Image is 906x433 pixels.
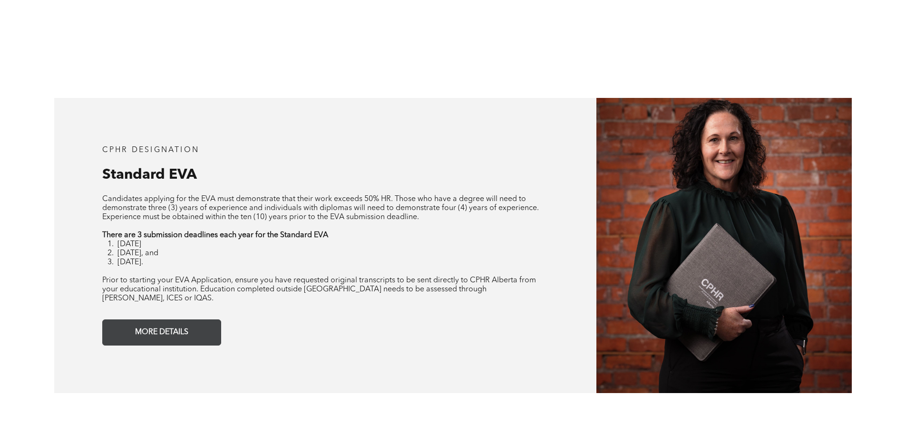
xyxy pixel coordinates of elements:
[132,323,192,342] span: MORE DETAILS
[102,277,536,302] span: Prior to starting your EVA Application, ensure you have requested original transcripts to be sent...
[117,241,141,248] span: [DATE]
[102,231,328,239] strong: There are 3 submission deadlines each year for the Standard EVA
[117,250,158,257] span: [DATE], and
[117,259,143,266] span: [DATE].
[102,146,199,154] span: CPHR DESIGNATION
[102,168,197,182] span: Standard EVA
[102,319,221,346] a: MORE DETAILS
[102,195,539,221] span: Candidates applying for the EVA must demonstrate that their work exceeds 50% HR. Those who have a...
